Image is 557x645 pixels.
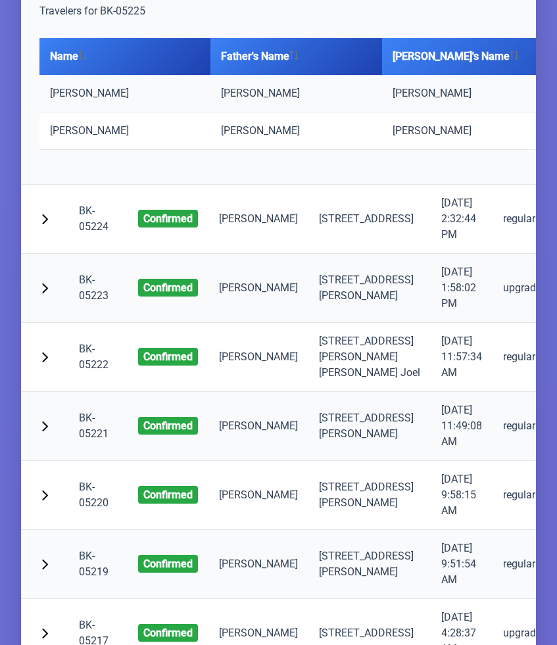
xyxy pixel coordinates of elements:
td: [STREET_ADDRESS] [308,185,431,254]
span: confirmed [138,486,198,504]
td: [PERSON_NAME] [208,530,308,599]
td: [DATE] 2:32:44 PM [431,185,493,254]
td: [PERSON_NAME] [39,112,210,150]
td: [STREET_ADDRESS][PERSON_NAME][PERSON_NAME] Joel [308,323,431,392]
span: confirmed [138,279,198,297]
td: [PERSON_NAME] [208,254,308,323]
a: BK-05220 [79,481,109,509]
a: BK-05221 [79,412,109,440]
span: confirmed [138,417,198,435]
a: BK-05224 [79,204,109,233]
td: [PERSON_NAME] [208,323,308,392]
td: [PERSON_NAME] [208,185,308,254]
td: [DATE] 11:49:08 AM [431,392,493,461]
td: [PERSON_NAME] [210,112,381,150]
td: [PERSON_NAME] [210,75,381,112]
td: [DATE] 1:58:02 PM [431,254,493,323]
th: Name [39,38,210,75]
span: confirmed [138,624,198,642]
a: BK-05222 [79,343,109,371]
td: [PERSON_NAME] [208,461,308,530]
h5: Travelers for BK-05225 [39,3,145,19]
a: BK-05219 [79,550,109,578]
td: [STREET_ADDRESS][PERSON_NAME] [308,254,431,323]
td: [DATE] 9:58:15 AM [431,461,493,530]
a: BK-05223 [79,274,109,302]
td: [STREET_ADDRESS] [PERSON_NAME] [308,392,431,461]
td: [STREET_ADDRESS][PERSON_NAME] [308,461,431,530]
th: Father's Name [210,38,381,75]
td: [STREET_ADDRESS][PERSON_NAME] [308,530,431,599]
span: confirmed [138,348,198,366]
span: confirmed [138,210,198,227]
td: [PERSON_NAME] [39,75,210,112]
td: [DATE] 9:51:54 AM [431,530,493,599]
td: [PERSON_NAME] [208,392,308,461]
td: [DATE] 11:57:34 AM [431,323,493,392]
span: confirmed [138,555,198,573]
